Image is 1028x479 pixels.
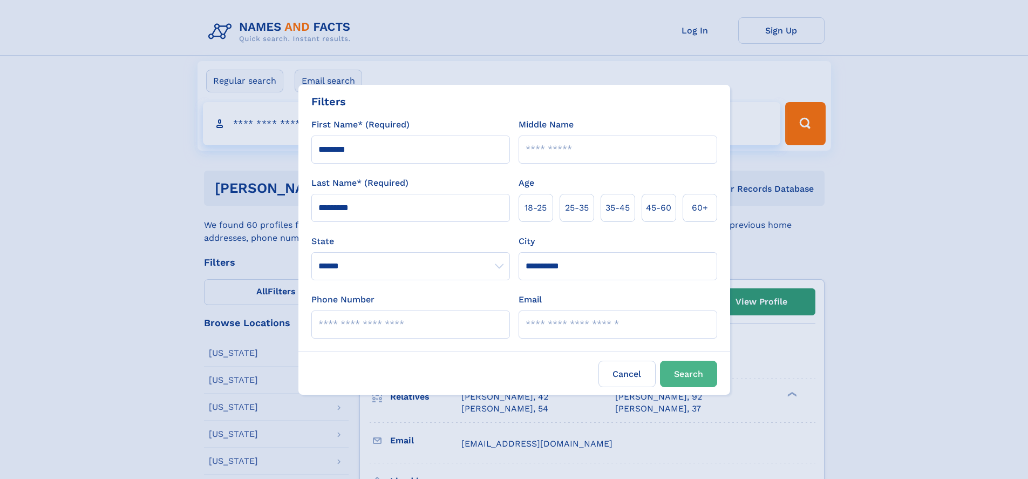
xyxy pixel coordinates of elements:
label: Last Name* (Required) [311,177,409,190]
span: 35‑45 [605,201,630,214]
span: 18‑25 [525,201,547,214]
span: 25‑35 [565,201,589,214]
label: State [311,235,510,248]
label: Cancel [598,361,656,387]
button: Search [660,361,717,387]
label: First Name* (Required) [311,118,410,131]
span: 45‑60 [646,201,671,214]
label: City [519,235,535,248]
span: 60+ [692,201,708,214]
div: Filters [311,93,346,110]
label: Age [519,177,534,190]
label: Middle Name [519,118,574,131]
label: Phone Number [311,293,375,306]
label: Email [519,293,542,306]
